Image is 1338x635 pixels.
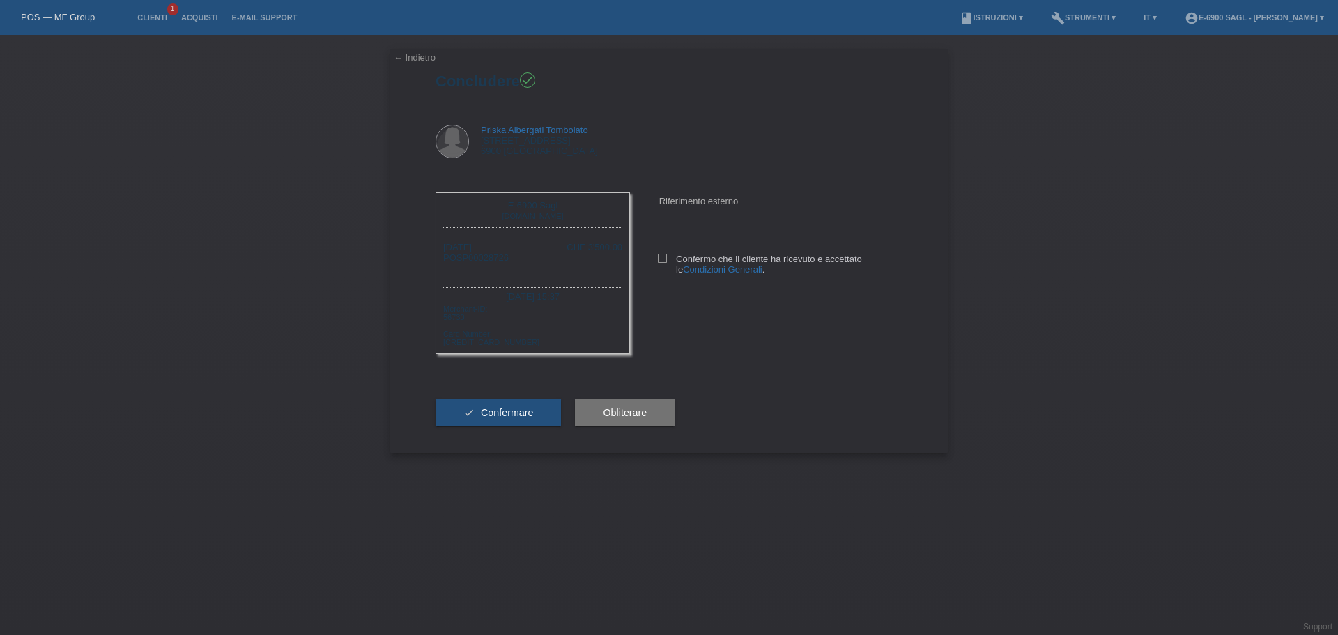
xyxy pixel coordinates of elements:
[575,399,675,426] button: Obliterare
[436,399,561,426] button: check Confermare
[481,125,598,156] div: [STREET_ADDRESS] 6900 [GEOGRAPHIC_DATA]
[225,13,305,22] a: E-mail Support
[394,52,436,63] a: ← Indietro
[658,254,902,275] label: Confermo che il cliente ha ricevuto e accettato le .
[443,242,509,273] div: [DATE] POSP00028726
[443,303,622,346] div: Merchant-ID: 56730 Card-Number: [CREDIT_CARD_NUMBER]
[174,13,225,22] a: Acquisti
[1044,13,1123,22] a: buildStrumenti ▾
[167,3,178,15] span: 1
[567,242,622,252] div: CHF 3'500.00
[603,407,647,418] span: Obliterare
[960,11,974,25] i: book
[130,13,174,22] a: Clienti
[443,287,622,303] div: [DATE] 15:37
[436,72,902,90] h1: Concludere
[447,211,619,220] div: [DOMAIN_NAME]
[683,264,762,275] a: Condizioni Generali
[481,407,534,418] span: Confermare
[481,125,588,135] a: Priska Albergati Tombolato
[521,74,534,86] i: check
[1185,11,1199,25] i: account_circle
[21,12,95,22] a: POS — MF Group
[1137,13,1164,22] a: IT ▾
[1303,622,1332,632] a: Support
[1178,13,1331,22] a: account_circleE-6900 Sagl - [PERSON_NAME] ▾
[1051,11,1065,25] i: build
[447,200,619,211] div: E-6900 Sagl
[463,407,475,418] i: check
[953,13,1030,22] a: bookIstruzioni ▾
